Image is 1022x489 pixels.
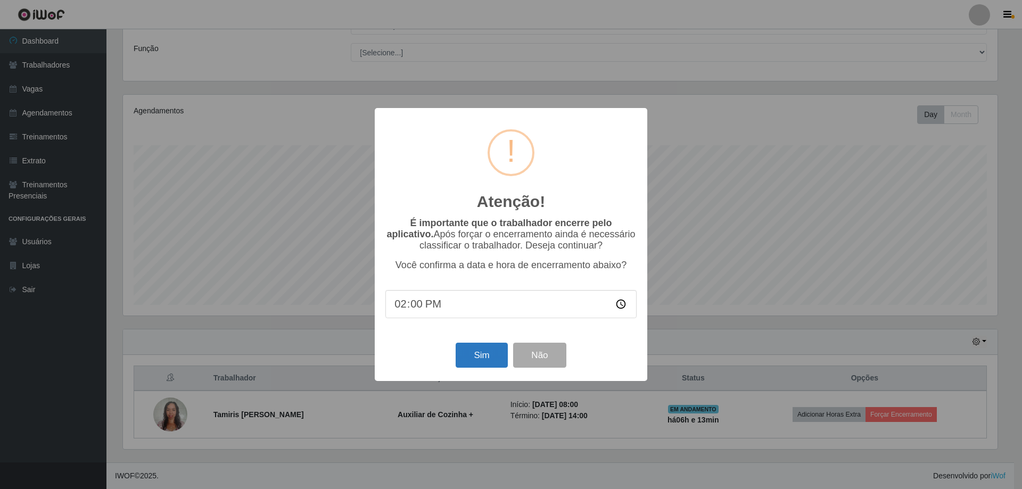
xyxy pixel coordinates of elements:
button: Não [513,343,566,368]
b: É importante que o trabalhador encerre pelo aplicativo. [386,218,612,239]
p: Você confirma a data e hora de encerramento abaixo? [385,260,637,271]
p: Após forçar o encerramento ainda é necessário classificar o trabalhador. Deseja continuar? [385,218,637,251]
button: Sim [456,343,507,368]
h2: Atenção! [477,192,545,211]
